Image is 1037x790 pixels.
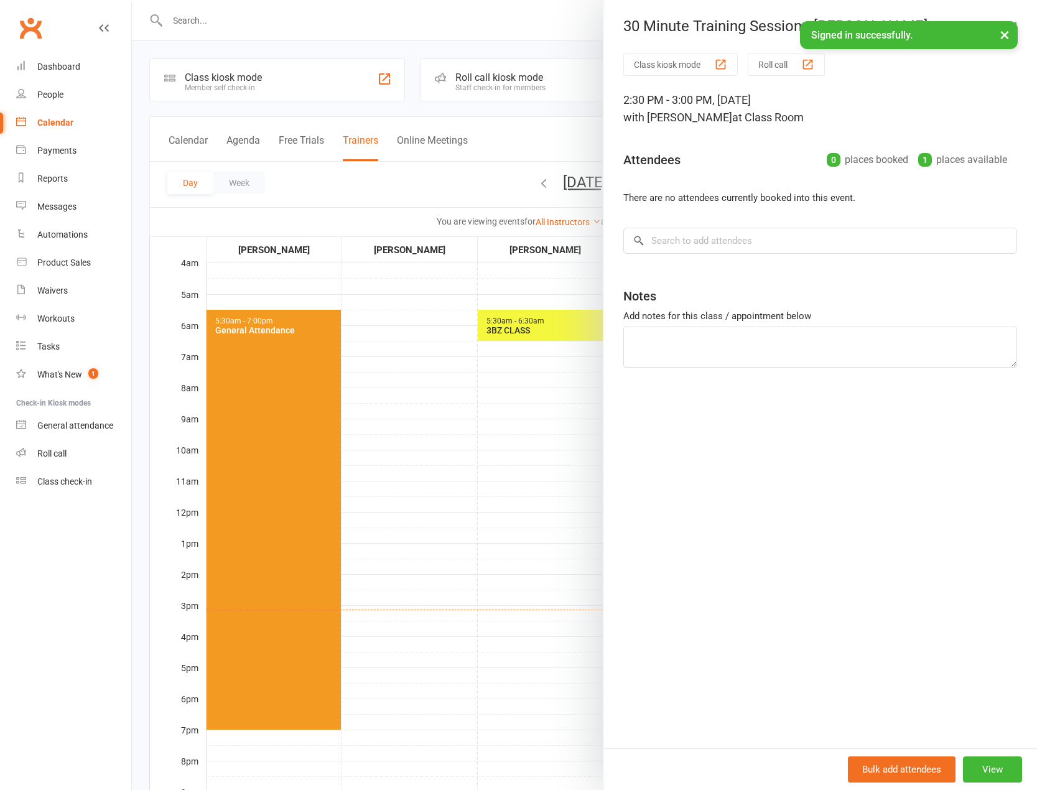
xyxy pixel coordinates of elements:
div: Waivers [37,286,68,295]
div: Workouts [37,314,75,323]
a: Product Sales [16,249,131,277]
a: Reports [16,165,131,193]
div: Calendar [37,118,73,128]
a: Automations [16,221,131,249]
div: People [37,90,63,100]
a: Workouts [16,305,131,333]
a: Payments [16,137,131,165]
li: There are no attendees currently booked into this event. [623,190,1017,205]
a: Messages [16,193,131,221]
a: Waivers [16,277,131,305]
div: Dashboard [37,62,80,72]
input: Search to add attendees [623,228,1017,254]
a: General attendance kiosk mode [16,412,131,440]
a: Roll call [16,440,131,468]
span: 1 [88,368,98,379]
div: Product Sales [37,258,91,267]
button: Bulk add attendees [848,756,956,783]
div: 0 [827,153,840,167]
button: Class kiosk mode [623,53,738,76]
div: Reports [37,174,68,184]
div: Notes [623,287,656,305]
div: 30 Minute Training Session - [PERSON_NAME] [603,17,1037,35]
div: What's New [37,369,82,379]
div: Automations [37,230,88,239]
div: places booked [827,151,908,169]
div: Roll call [37,448,67,458]
a: Clubworx [15,12,46,44]
button: Roll call [748,53,825,76]
div: Attendees [623,151,681,169]
a: Calendar [16,109,131,137]
a: Tasks [16,333,131,361]
div: 1 [918,153,932,167]
a: People [16,81,131,109]
span: with [PERSON_NAME] [623,111,732,124]
button: × [993,21,1016,48]
span: at Class Room [732,111,804,124]
a: Class kiosk mode [16,468,131,496]
div: places available [918,151,1007,169]
div: Class check-in [37,476,92,486]
div: General attendance [37,421,113,430]
span: Signed in successfully. [811,29,913,41]
div: Add notes for this class / appointment below [623,309,1017,323]
div: 2:30 PM - 3:00 PM, [DATE] [623,91,1017,126]
button: View [963,756,1022,783]
div: Messages [37,202,77,211]
a: What's New1 [16,361,131,389]
div: Payments [37,146,77,156]
div: Tasks [37,342,60,351]
a: Dashboard [16,53,131,81]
